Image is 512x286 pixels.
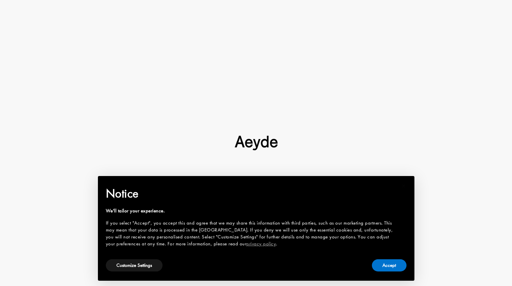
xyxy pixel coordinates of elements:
button: Customize Settings [106,259,163,271]
button: Accept [372,259,407,271]
button: Close this notice [396,178,412,194]
div: If you select "Accept", you accept this and agree that we may share this information with third p... [106,220,396,247]
img: footer-logo.svg [235,136,278,150]
div: We'll tailor your experience. [106,207,396,214]
span: × [402,181,406,191]
a: privacy policy [246,240,276,247]
h2: Notice [106,185,396,202]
